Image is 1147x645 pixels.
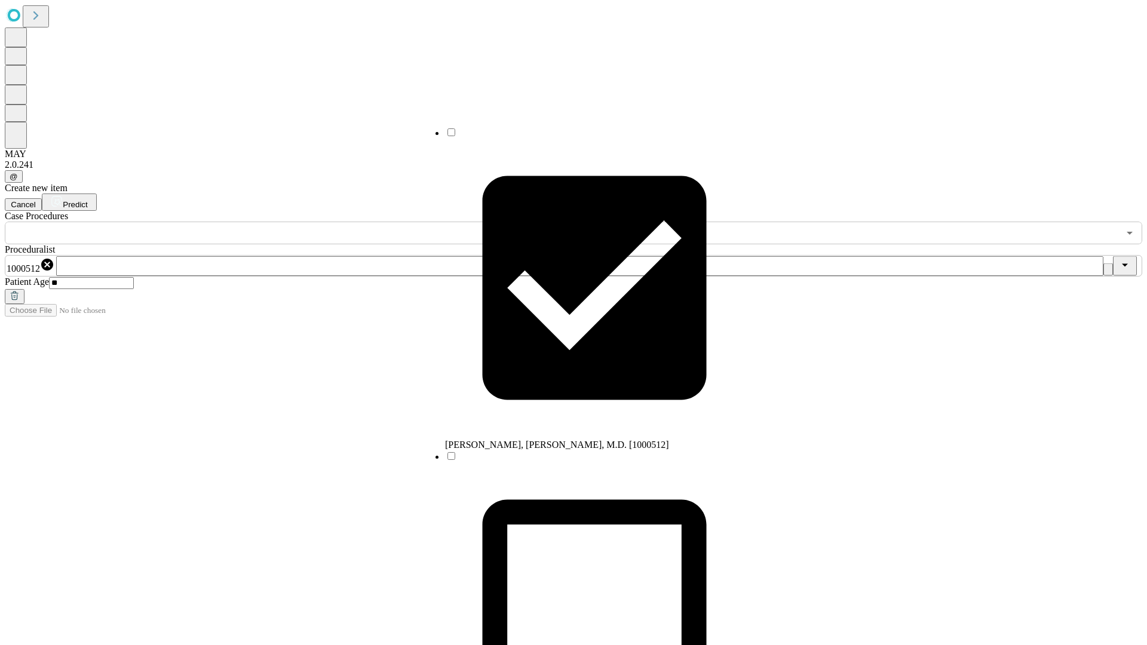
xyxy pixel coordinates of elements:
[5,183,68,193] span: Create new item
[5,149,1142,159] div: MAY
[1121,225,1138,241] button: Open
[5,159,1142,170] div: 2.0.241
[7,257,54,274] div: 1000512
[42,193,97,211] button: Predict
[11,200,36,209] span: Cancel
[63,200,87,209] span: Predict
[7,263,40,274] span: 1000512
[1103,263,1113,276] button: Clear
[10,172,18,181] span: @
[5,244,55,254] span: Proceduralist
[5,198,42,211] button: Cancel
[5,170,23,183] button: @
[1113,256,1137,276] button: Close
[5,211,68,221] span: Scheduled Procedure
[5,277,49,287] span: Patient Age
[445,440,669,450] span: [PERSON_NAME], [PERSON_NAME], M.D. [1000512]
